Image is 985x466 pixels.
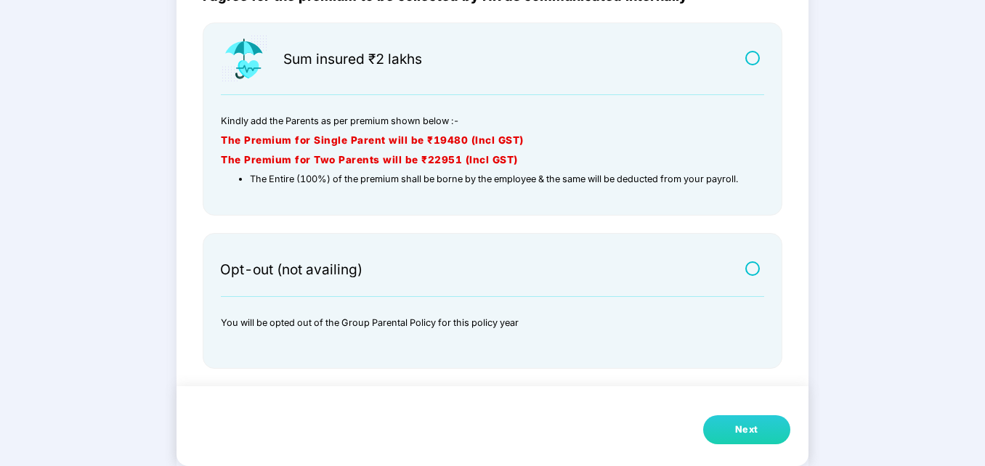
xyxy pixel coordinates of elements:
div: Opt-out (not availing) [220,263,362,279]
span: Kindly add the Parents as per premium shown below :- [221,115,459,126]
div: Next [735,422,758,437]
button: Next [703,415,790,444]
div: Sum insured ₹2 lakhs [283,52,422,68]
span: The Entire (100%) of the premium shall be borne by the employee & the same will be deducted from ... [250,173,738,184]
strong: The Premium for Two Parents will be ₹22951 (Incl GST) [221,154,518,165]
strong: The Premium for Single Parent will be ₹19480 (Incl GST) [221,134,524,146]
span: You will be opted out of the Group Parental Policy for this policy year [221,317,519,328]
img: icon [220,34,269,83]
